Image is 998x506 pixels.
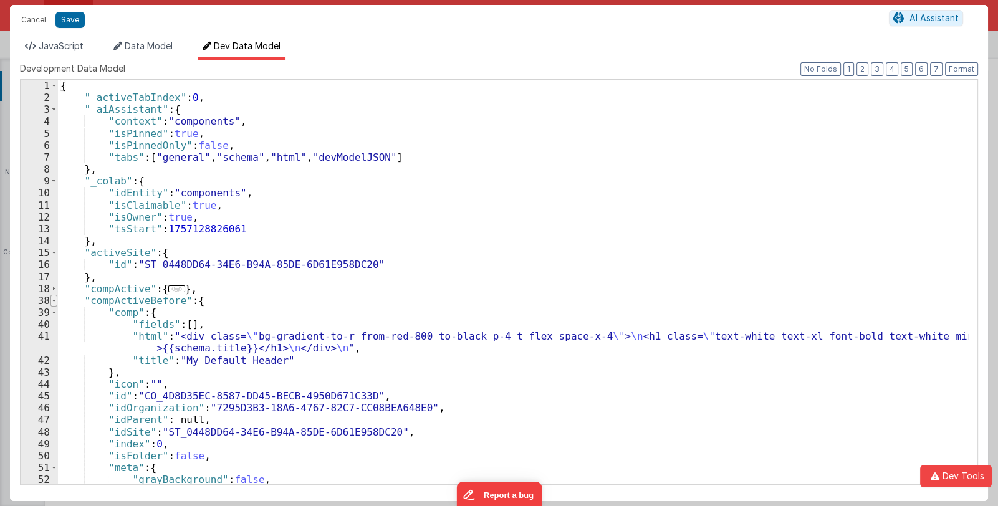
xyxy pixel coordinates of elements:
[21,175,58,187] div: 9
[930,62,943,76] button: 7
[21,103,58,115] div: 3
[21,450,58,462] div: 50
[21,223,58,235] div: 13
[21,140,58,151] div: 6
[21,115,58,127] div: 4
[21,271,58,283] div: 17
[21,414,58,426] div: 47
[21,211,58,223] div: 12
[21,355,58,366] div: 42
[21,259,58,270] div: 16
[901,62,913,76] button: 5
[843,62,854,76] button: 1
[21,247,58,259] div: 15
[21,378,58,390] div: 44
[21,474,58,485] div: 52
[21,295,58,307] div: 38
[871,62,883,76] button: 3
[21,366,58,378] div: 43
[21,318,58,330] div: 40
[21,330,58,354] div: 41
[21,283,58,295] div: 18
[39,41,84,51] span: JavaScript
[21,151,58,163] div: 7
[920,465,992,487] button: Dev Tools
[886,62,898,76] button: 4
[909,12,959,23] span: AI Assistant
[20,62,125,75] span: Development Data Model
[21,402,58,414] div: 46
[21,426,58,438] div: 48
[945,62,978,76] button: Format
[55,12,85,28] button: Save
[21,462,58,474] div: 51
[800,62,841,76] button: No Folds
[21,80,58,92] div: 1
[21,187,58,199] div: 10
[21,307,58,318] div: 39
[125,41,173,51] span: Data Model
[21,128,58,140] div: 5
[21,390,58,402] div: 45
[21,163,58,175] div: 8
[915,62,928,76] button: 6
[21,438,58,450] div: 49
[168,285,185,292] span: ...
[889,10,963,26] button: AI Assistant
[15,11,52,29] button: Cancel
[21,92,58,103] div: 2
[856,62,868,76] button: 2
[214,41,281,51] span: Dev Data Model
[21,199,58,211] div: 11
[21,235,58,247] div: 14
